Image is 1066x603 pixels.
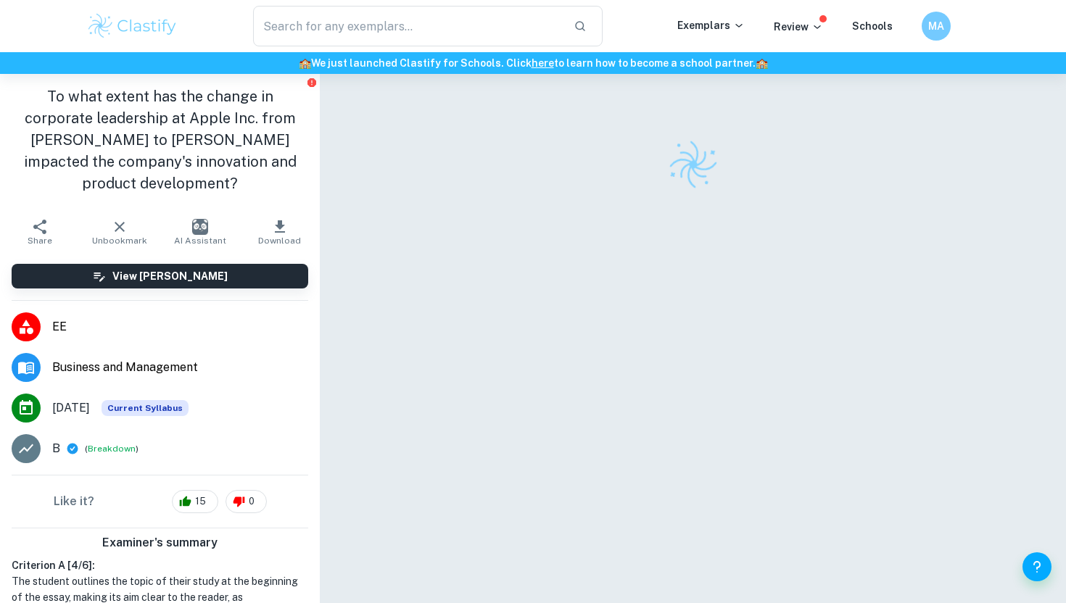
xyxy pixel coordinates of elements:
button: Breakdown [88,442,136,455]
h6: We just launched Clastify for Schools. Click to learn how to become a school partner. [3,55,1063,71]
button: View [PERSON_NAME] [12,264,308,288]
span: 15 [187,494,214,509]
span: 0 [241,494,263,509]
h6: View [PERSON_NAME] [112,268,228,284]
span: Unbookmark [92,236,147,246]
button: Report issue [306,77,317,88]
h6: Criterion A [ 4 / 6 ]: [12,557,308,573]
button: MA [922,12,951,41]
span: 🏫 [299,57,311,69]
span: Business and Management [52,359,308,376]
span: [DATE] [52,399,90,417]
span: Share [28,236,52,246]
img: AI Assistant [192,219,208,235]
div: This exemplar is based on the current syllabus. Feel free to refer to it for inspiration/ideas wh... [102,400,189,416]
input: Search for any exemplars... [253,6,562,46]
span: EE [52,318,308,336]
a: Schools [852,20,893,32]
p: Review [774,19,823,35]
span: Current Syllabus [102,400,189,416]
a: here [532,57,554,69]
h6: MA [928,18,945,34]
h6: Examiner's summary [6,534,314,552]
h6: Like it? [54,493,94,510]
img: Clastify logo [86,12,178,41]
div: 0 [226,490,267,513]
button: Help and Feedback [1022,552,1051,581]
span: 🏫 [756,57,768,69]
p: Exemplars [677,17,745,33]
div: 15 [172,490,218,513]
button: Download [240,212,320,252]
span: AI Assistant [174,236,226,246]
h1: To what extent has the change in corporate leadership at Apple Inc. from [PERSON_NAME] to [PERSON... [12,86,308,194]
span: Download [258,236,301,246]
button: Unbookmark [80,212,160,252]
span: ( ) [85,442,139,456]
p: B [52,440,60,457]
button: AI Assistant [160,212,240,252]
img: Clastify logo [663,135,723,195]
